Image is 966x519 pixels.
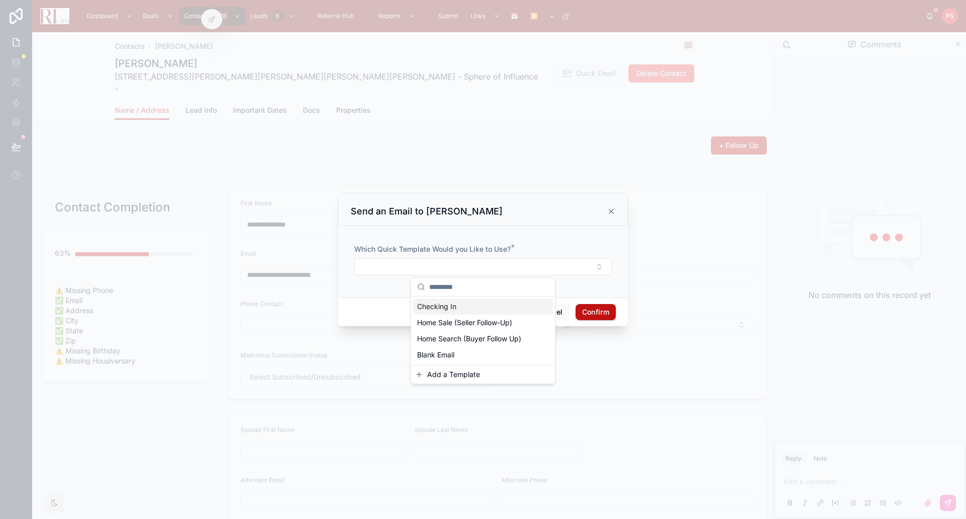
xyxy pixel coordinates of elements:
button: Select Button [354,258,612,275]
button: Confirm [576,304,616,320]
span: Home Sale (Seller Follow-Up) [417,318,512,328]
span: Home Search (Buyer Follow Up) [417,334,521,344]
span: Checking In [417,302,456,312]
span: Add a Template [427,369,480,380]
div: Suggestions [411,296,555,365]
span: Which Quick Template Would you Like to Use? [354,245,511,253]
h3: Send an Email to [PERSON_NAME] [351,205,503,217]
button: Add a Template [415,369,551,380]
span: Blank Email [417,350,454,360]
